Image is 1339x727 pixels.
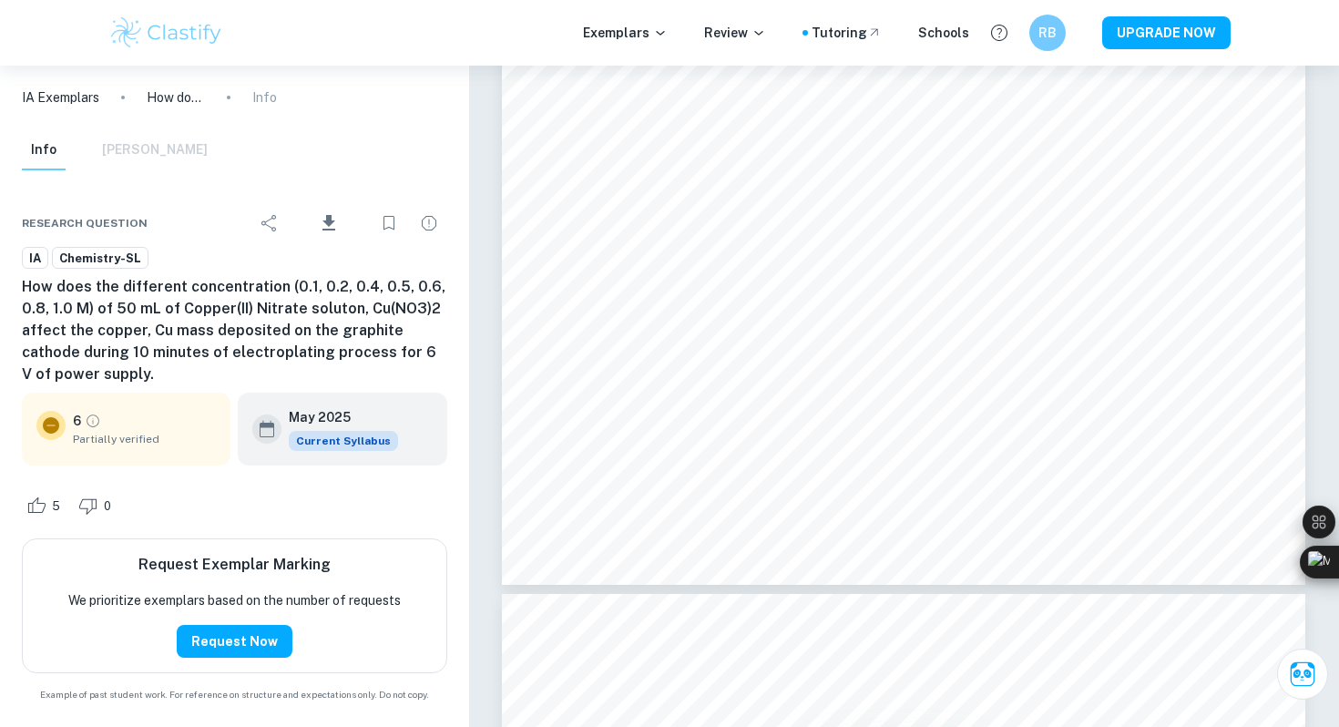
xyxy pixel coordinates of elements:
div: Report issue [411,205,447,241]
a: Grade partially verified [85,413,101,429]
div: Dislike [74,491,121,520]
button: RB [1029,15,1066,51]
button: Request Now [177,625,292,658]
p: How does the different concentration (0.1, 0.2, 0.4, 0.5, 0.6, 0.8, 1.0 M) of 50 mL of Copper(II)... [147,87,205,108]
span: Partially verified [73,431,216,447]
h6: How does the different concentration (0.1, 0.2, 0.4, 0.5, 0.6, 0.8, 1.0 M) of 50 mL of Copper(II)... [22,276,447,385]
button: Help and Feedback [984,17,1015,48]
span: 0 [94,497,121,516]
a: IA [22,247,48,270]
h6: May 2025 [289,407,383,427]
span: Research question [22,215,148,231]
a: Tutoring [812,23,882,43]
div: This exemplar is based on the current syllabus. Feel free to refer to it for inspiration/ideas wh... [289,431,398,451]
div: Share [251,205,288,241]
h6: Request Exemplar Marking [138,554,331,576]
span: Example of past student work. For reference on structure and expectations only. Do not copy. [22,688,447,701]
a: Schools [918,23,969,43]
div: Download [291,200,367,247]
p: Info [252,87,277,108]
button: Info [22,130,66,170]
p: We prioritize exemplars based on the number of requests [68,590,401,610]
span: IA [23,250,47,268]
span: 5 [42,497,70,516]
p: 6 [73,411,81,431]
p: Exemplars [583,23,668,43]
button: UPGRADE NOW [1102,16,1231,49]
a: IA Exemplars [22,87,99,108]
img: Clastify logo [108,15,224,51]
h6: RB [1037,23,1058,43]
a: Chemistry-SL [52,247,148,270]
div: Bookmark [371,205,407,241]
p: Review [704,23,766,43]
span: Current Syllabus [289,431,398,451]
div: Like [22,491,70,520]
button: Ask Clai [1277,649,1328,700]
span: Chemistry-SL [53,250,148,268]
